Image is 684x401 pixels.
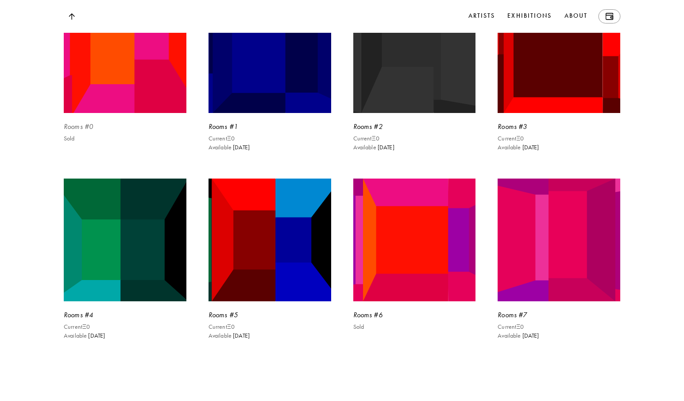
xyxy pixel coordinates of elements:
[64,332,105,339] p: Available
[498,179,620,367] a: Rooms #7Rooms #7CurrentΞ0Available [DATE]
[353,310,476,320] div: Rooms #6
[209,122,331,132] div: Rooms #1
[64,135,75,142] p: Sold
[353,179,476,367] a: Rooms #6Rooms #6Sold
[353,323,364,331] p: Sold
[498,135,524,142] p: Current Ξ 0
[209,179,331,301] img: Rooms #5
[64,122,186,132] div: Rooms #0
[209,144,250,151] p: Available
[522,331,539,341] span: [DATE]
[522,143,539,152] span: [DATE]
[209,179,331,367] a: Rooms #5Rooms #5CurrentΞ0Available [DATE]
[467,9,497,23] a: Artists
[563,9,590,23] a: About
[605,13,613,20] img: Wallet icon
[353,122,476,132] div: Rooms #2
[506,9,553,23] a: Exhibitions
[64,179,186,301] img: Rooms #4
[88,331,105,341] span: [DATE]
[498,310,620,320] div: Rooms #7
[498,323,524,331] p: Current Ξ 0
[64,179,186,367] a: Rooms #4Rooms #4CurrentΞ0Available [DATE]
[209,310,331,320] div: Rooms #5
[68,13,74,20] img: Top
[498,179,620,301] img: Rooms #7
[498,122,620,132] div: Rooms #3
[209,323,235,331] p: Current Ξ 0
[209,332,250,339] p: Available
[233,143,250,152] span: [DATE]
[498,144,539,151] p: Available
[209,135,235,142] p: Current Ξ 0
[353,135,379,142] p: Current Ξ 0
[498,332,539,339] p: Available
[353,179,476,301] img: Rooms #6
[64,310,186,320] div: Rooms #4
[64,323,90,331] p: Current Ξ 0
[233,331,250,341] span: [DATE]
[378,143,394,152] span: [DATE]
[353,144,394,151] p: Available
